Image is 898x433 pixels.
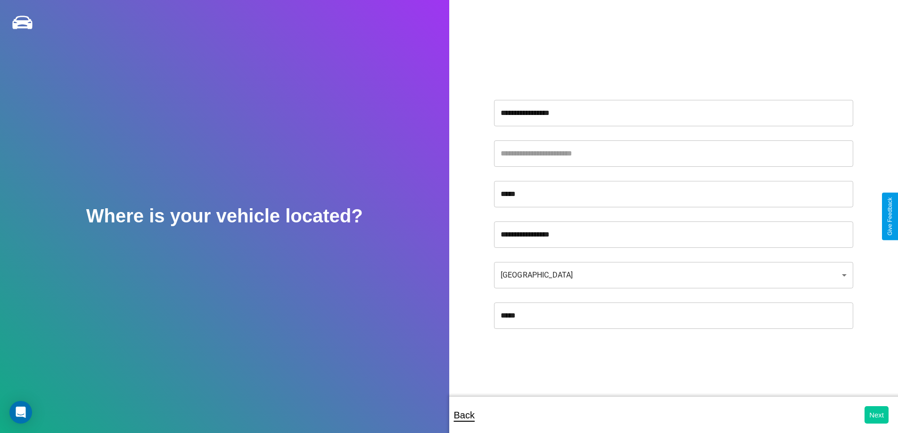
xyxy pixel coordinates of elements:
[865,406,889,424] button: Next
[86,205,363,227] h2: Where is your vehicle located?
[9,401,32,424] div: Open Intercom Messenger
[494,262,853,288] div: [GEOGRAPHIC_DATA]
[887,197,893,236] div: Give Feedback
[454,407,475,424] p: Back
